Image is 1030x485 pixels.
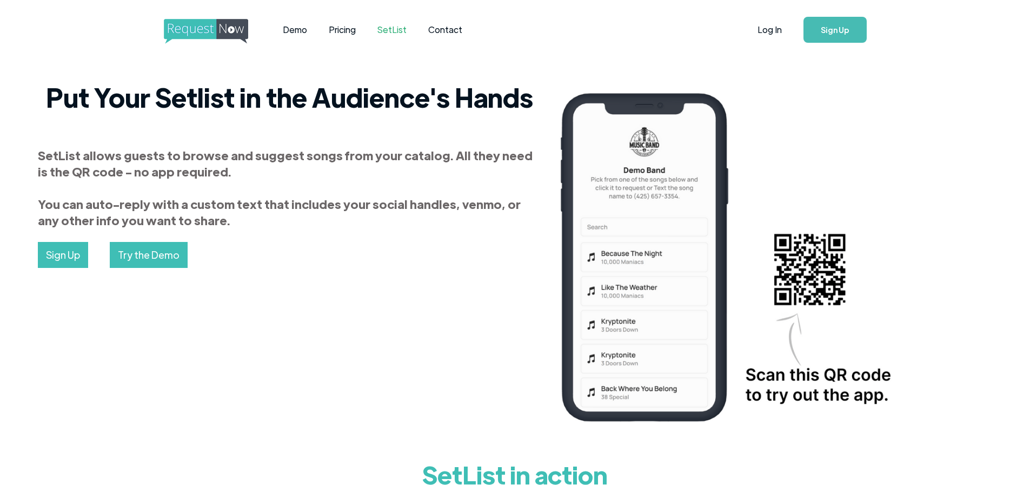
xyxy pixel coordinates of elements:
[747,11,793,49] a: Log In
[110,242,188,268] a: Try the Demo
[164,19,268,44] img: requestnow logo
[38,147,533,228] strong: SetList allows guests to browse and suggest songs from your catalog. All they need is the QR code...
[803,17,867,43] a: Sign Up
[878,451,1030,485] iframe: LiveChat chat widget
[318,13,367,47] a: Pricing
[164,19,245,41] a: home
[38,81,541,113] h2: Put Your Setlist in the Audience's Hands
[417,13,473,47] a: Contact
[367,13,417,47] a: SetList
[38,242,88,268] a: Sign Up
[272,13,318,47] a: Demo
